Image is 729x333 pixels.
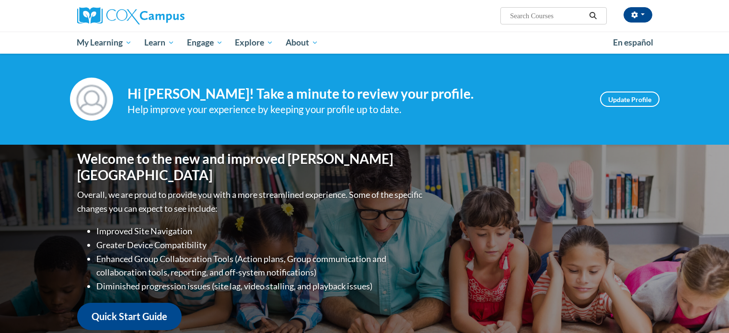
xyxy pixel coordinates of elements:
[138,32,181,54] a: Learn
[607,33,660,53] a: En español
[96,252,425,280] li: Enhanced Group Collaboration Tools (Action plans, Group communication and collaboration tools, re...
[77,151,425,183] h1: Welcome to the new and improved [PERSON_NAME][GEOGRAPHIC_DATA]
[600,92,660,107] a: Update Profile
[63,32,667,54] div: Main menu
[286,37,318,48] span: About
[71,32,139,54] a: My Learning
[691,295,721,325] iframe: Button to launch messaging window
[235,37,273,48] span: Explore
[187,37,223,48] span: Engage
[96,238,425,252] li: Greater Device Compatibility
[181,32,229,54] a: Engage
[77,7,185,24] img: Cox Campus
[96,224,425,238] li: Improved Site Navigation
[279,32,324,54] a: About
[586,10,600,22] button: Search
[127,102,586,117] div: Help improve your experience by keeping your profile up to date.
[624,7,652,23] button: Account Settings
[613,37,653,47] span: En español
[509,10,586,22] input: Search Courses
[127,86,586,102] h4: Hi [PERSON_NAME]! Take a minute to review your profile.
[70,78,113,121] img: Profile Image
[229,32,279,54] a: Explore
[77,7,259,24] a: Cox Campus
[144,37,174,48] span: Learn
[77,188,425,216] p: Overall, we are proud to provide you with a more streamlined experience. Some of the specific cha...
[77,37,132,48] span: My Learning
[77,303,182,330] a: Quick Start Guide
[96,279,425,293] li: Diminished progression issues (site lag, video stalling, and playback issues)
